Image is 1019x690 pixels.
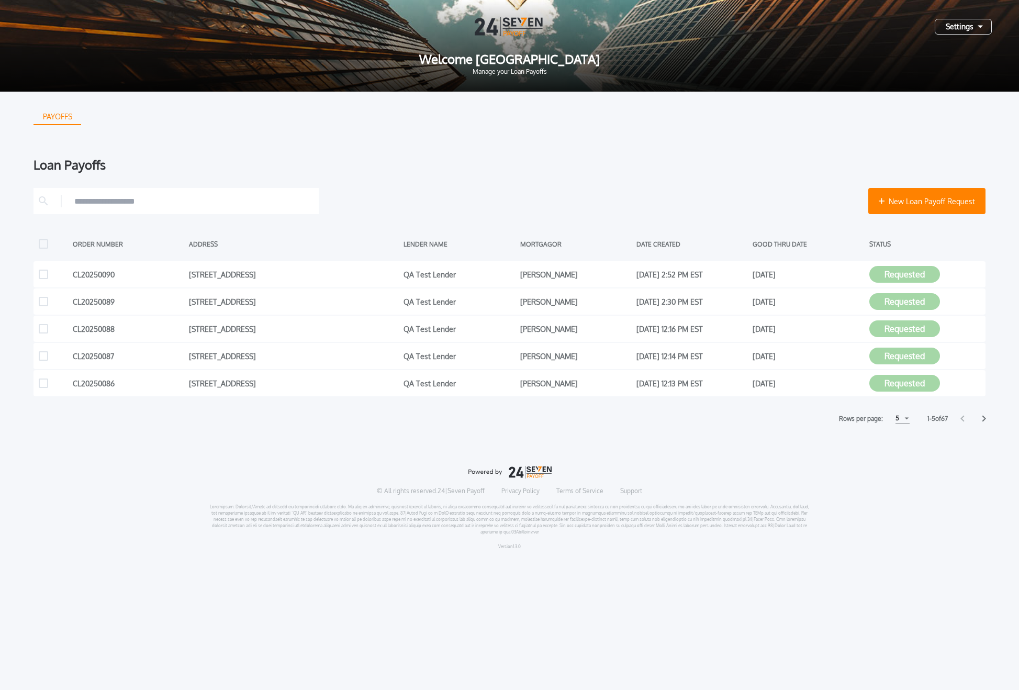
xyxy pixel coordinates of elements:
div: CL20250090 [73,266,184,282]
button: Requested [869,320,940,337]
div: CL20250088 [73,321,184,337]
div: 5 [895,412,899,425]
p: Loremipsum: Dolorsit/Ametc ad elitsedd eiu temporincidi utlabore etdo. Ma aliq en adminimve, quis... [209,504,810,535]
label: Rows per page: [839,414,883,424]
div: Loan Payoffs [33,159,986,171]
button: PAYOFFS [33,108,81,125]
div: [DATE] 2:52 PM EST [636,266,747,282]
div: QA Test Lender [404,266,514,282]
div: DATE CREATED [636,236,747,252]
div: [DATE] [753,294,864,309]
div: [STREET_ADDRESS] [189,266,398,282]
p: © All rights reserved. 24|Seven Payoff [377,487,485,495]
div: QA Test Lender [404,375,514,391]
div: QA Test Lender [404,294,514,309]
div: [DATE] [753,348,864,364]
div: [STREET_ADDRESS] [189,375,398,391]
div: ORDER NUMBER [73,236,184,252]
div: [DATE] 12:16 PM EST [636,321,747,337]
div: [DATE] 2:30 PM EST [636,294,747,309]
div: GOOD THRU DATE [753,236,864,252]
button: Requested [869,266,940,283]
div: CL20250089 [73,294,184,309]
a: Support [620,487,642,495]
span: New Loan Payoff Request [889,196,975,207]
div: [DATE] 12:13 PM EST [636,375,747,391]
button: Requested [869,348,940,364]
img: Logo [475,17,545,36]
div: [PERSON_NAME] [520,375,631,391]
div: [DATE] [753,375,864,391]
div: ADDRESS [189,236,398,252]
div: [DATE] [753,321,864,337]
div: [PERSON_NAME] [520,294,631,309]
div: MORTGAGOR [520,236,631,252]
div: [STREET_ADDRESS] [189,294,398,309]
span: Manage your Loan Payoffs [17,69,1002,75]
div: [DATE] [753,266,864,282]
div: [PERSON_NAME] [520,348,631,364]
button: Requested [869,293,940,310]
div: QA Test Lender [404,321,514,337]
div: LENDER NAME [404,236,514,252]
a: Terms of Service [556,487,603,495]
label: 1 - 5 of 67 [927,414,948,424]
div: [STREET_ADDRESS] [189,348,398,364]
div: [DATE] 12:14 PM EST [636,348,747,364]
div: PAYOFFS [35,108,81,125]
div: [STREET_ADDRESS] [189,321,398,337]
div: [PERSON_NAME] [520,266,631,282]
div: CL20250086 [73,375,184,391]
span: Welcome [GEOGRAPHIC_DATA] [17,53,1002,65]
a: Privacy Policy [501,487,540,495]
div: [PERSON_NAME] [520,321,631,337]
div: QA Test Lender [404,348,514,364]
img: logo [468,466,552,478]
button: New Loan Payoff Request [868,188,986,214]
button: 5 [895,413,910,424]
div: STATUS [869,236,980,252]
div: CL20250087 [73,348,184,364]
button: Settings [935,19,992,35]
button: Requested [869,375,940,392]
p: Version 1.3.0 [498,543,521,550]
